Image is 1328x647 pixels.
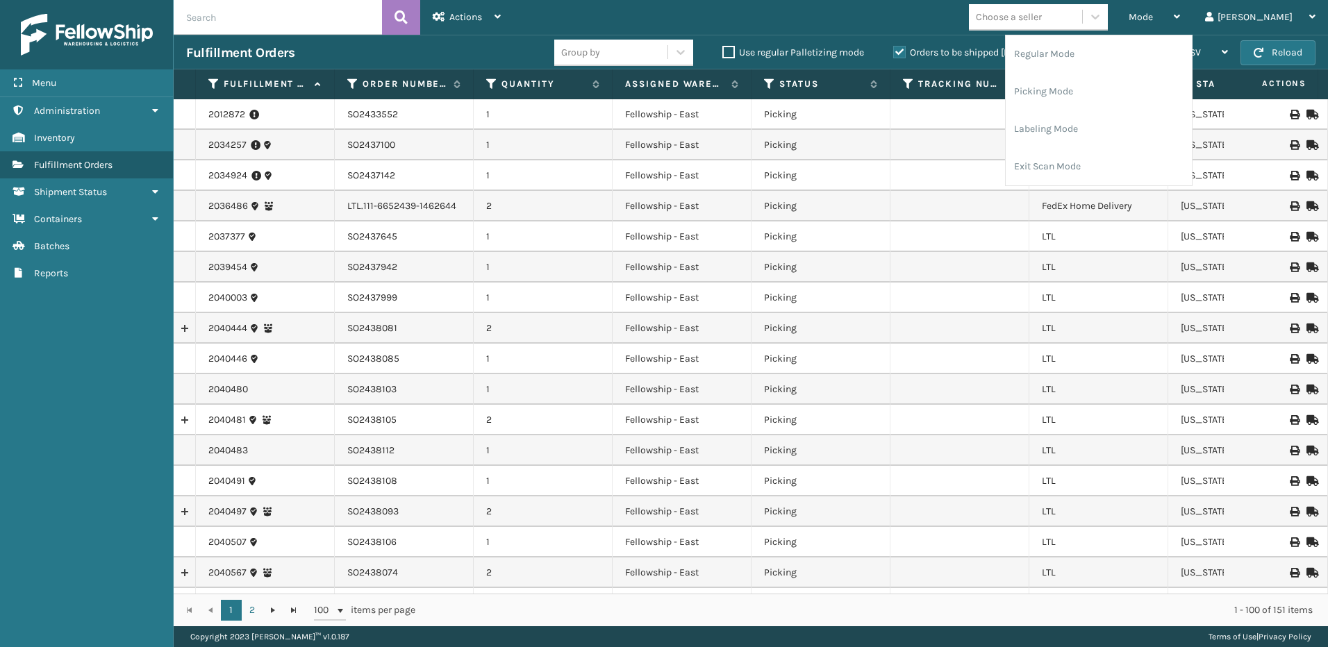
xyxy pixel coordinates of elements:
td: Picking [752,221,890,252]
td: LTL [1029,588,1168,619]
i: Print BOL [1290,293,1298,303]
i: Print BOL [1290,323,1298,333]
span: Menu [32,77,56,89]
td: LTL [1029,344,1168,374]
td: SO2438085 [335,344,474,374]
li: Exit Scan Mode [1006,148,1192,185]
td: Fellowship - East [613,221,752,252]
td: Fellowship - East [613,344,752,374]
td: 2 [474,496,613,527]
label: Tracking Number [918,78,1002,90]
td: Picking [752,313,890,344]
span: Reports [34,267,68,279]
td: Picking [752,466,890,496]
img: logo [21,14,153,56]
a: Go to the last page [283,600,304,621]
td: [US_STATE] [1168,344,1307,374]
td: Fellowship - East [613,313,752,344]
td: Fellowship - East [613,466,752,496]
td: Fellowship - East [613,588,752,619]
td: LTL [1029,313,1168,344]
td: LTL [1029,374,1168,405]
span: Shipment Status [34,186,107,198]
i: Print BOL [1290,537,1298,547]
button: Reload [1240,40,1315,65]
td: [US_STATE] [1168,466,1307,496]
td: 1 [474,130,613,160]
i: Print BOL [1290,140,1298,150]
a: Privacy Policy [1259,632,1311,641]
i: Print BOL [1290,232,1298,242]
i: Print BOL [1290,110,1298,119]
a: 2040567 [208,566,247,580]
a: 2040507 [208,535,247,549]
td: 1 [474,466,613,496]
span: Administration [34,105,100,117]
td: Fellowship - East [613,557,752,588]
td: FedEx Home Delivery [1029,191,1168,221]
span: items per page [314,600,415,621]
td: Fellowship - East [613,374,752,405]
td: 1 [474,588,613,619]
td: SO2438108 [335,466,474,496]
a: 2034257 [208,138,247,152]
td: SO2438074 [335,557,474,588]
span: Inventory [34,132,75,144]
label: State [1196,78,1280,90]
td: 1 [474,374,613,405]
i: Print BOL [1290,568,1298,578]
td: [US_STATE] [1168,588,1307,619]
i: Mark as Shipped [1306,323,1315,333]
a: 2040446 [208,352,247,366]
td: Fellowship - East [613,405,752,435]
span: Actions [1218,72,1315,95]
i: Mark as Shipped [1306,476,1315,486]
td: LTL [1029,557,1168,588]
td: Fellowship - East [613,283,752,313]
a: Go to the next page [263,600,283,621]
td: Picking [752,160,890,191]
td: Fellowship - East [613,99,752,130]
a: 2036486 [208,199,248,213]
td: 1 [474,252,613,283]
td: SO2433552 [335,99,474,130]
td: SO2437142 [335,160,474,191]
a: 2040444 [208,321,247,335]
td: Fellowship - East [613,496,752,527]
td: LTL [1029,435,1168,466]
td: [US_STATE] [1168,252,1307,283]
i: Mark as Shipped [1306,140,1315,150]
td: [US_STATE] [1168,527,1307,557]
label: Assigned Warehouse [625,78,724,90]
a: 2040497 [208,505,247,519]
td: [US_STATE] [1168,496,1307,527]
td: Picking [752,283,890,313]
td: Picking [752,99,890,130]
td: [US_STATE] [1168,557,1307,588]
td: SO2437999 [335,283,474,313]
td: Fellowship - East [613,191,752,221]
span: Containers [34,213,82,225]
span: 100 [314,603,335,617]
td: [US_STATE] [1168,374,1307,405]
li: Picking Mode [1006,73,1192,110]
td: Picking [752,588,890,619]
td: Fellowship - East [613,160,752,191]
li: Regular Mode [1006,35,1192,73]
td: SO2438106 [335,527,474,557]
td: LTL.111-6652439-1462644 [335,191,474,221]
a: 2040481 [208,413,246,427]
td: SO2437100 [335,130,474,160]
td: [US_STATE] [1168,435,1307,466]
td: Picking [752,130,890,160]
a: 2 [242,600,263,621]
i: Print BOL [1290,201,1298,211]
a: 2040003 [208,291,247,305]
td: SO2438103 [335,374,474,405]
td: 1 [474,99,613,130]
td: SO2438105 [335,405,474,435]
td: [US_STATE] [1168,191,1307,221]
li: Labeling Mode [1006,110,1192,148]
td: 1 [474,221,613,252]
a: 1 [221,600,242,621]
